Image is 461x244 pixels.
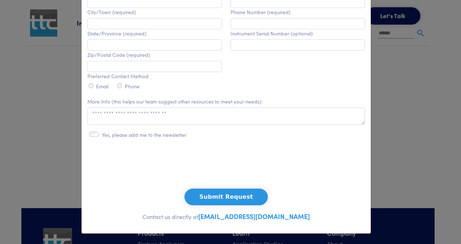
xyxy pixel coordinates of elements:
[184,189,268,205] button: Submit Request
[96,83,108,89] label: Email
[87,30,146,37] label: State/Province (required)
[102,132,186,138] label: Yes, please add me to the newsletter
[171,153,281,181] iframe: reCAPTCHA
[87,73,149,79] label: Preferred Contact Method
[230,30,313,37] label: Instrument Serial Number (optional)
[125,83,140,89] label: Phone
[87,98,263,105] label: More Info (this helps our team suggest other resources to meet your needs):
[230,9,291,15] label: Phone Number (required)
[198,212,310,221] a: [EMAIL_ADDRESS][DOMAIN_NAME]
[87,52,150,58] label: Zip/Postal Code (required)
[87,9,136,15] label: City/Town (required)
[87,211,365,222] p: Contact us directly at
